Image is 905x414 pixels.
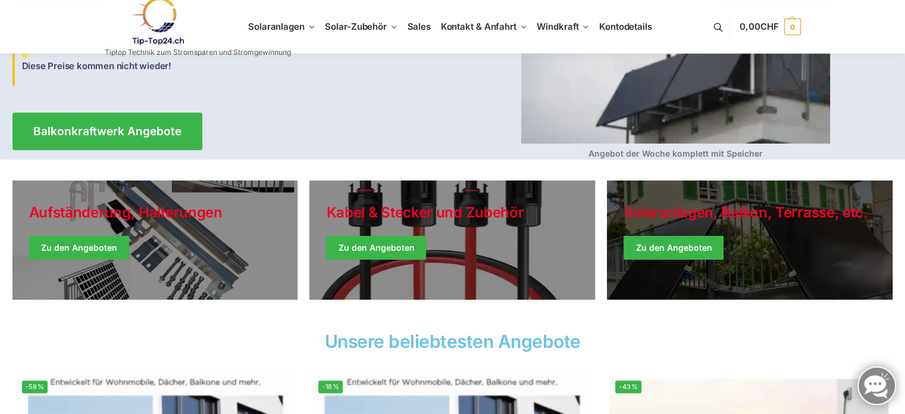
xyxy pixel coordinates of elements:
[12,180,298,300] a: Holiday Style
[784,18,801,35] span: 0
[22,60,171,71] strong: Diese Preise kommen nicht wieder!
[33,126,181,137] span: Balkonkraftwerk Angebote
[22,51,31,60] img: Balkon-Terrassen-Kraftwerke 3
[309,180,595,300] a: Holiday Style
[12,332,893,350] h2: Unsere beliebtesten Angebote
[12,113,202,150] a: Balkonkraftwerk Angebote
[325,21,387,32] span: Solar-Zubehör
[588,148,763,158] strong: Angebot der Woche komplett mit Speicher
[537,21,578,32] span: Windkraft
[441,21,516,32] span: Kontakt & Anfahrt
[408,21,431,32] span: Sales
[248,21,305,32] span: Solaranlagen
[740,21,778,32] span: 0,00
[740,9,800,45] a: 0,00CHF 0
[760,21,779,32] span: CHF
[607,180,893,300] a: Winter Jackets
[599,21,652,32] span: Kontodetails
[105,49,291,56] p: Tiptop Technik zum Stromsparen und Stromgewinnung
